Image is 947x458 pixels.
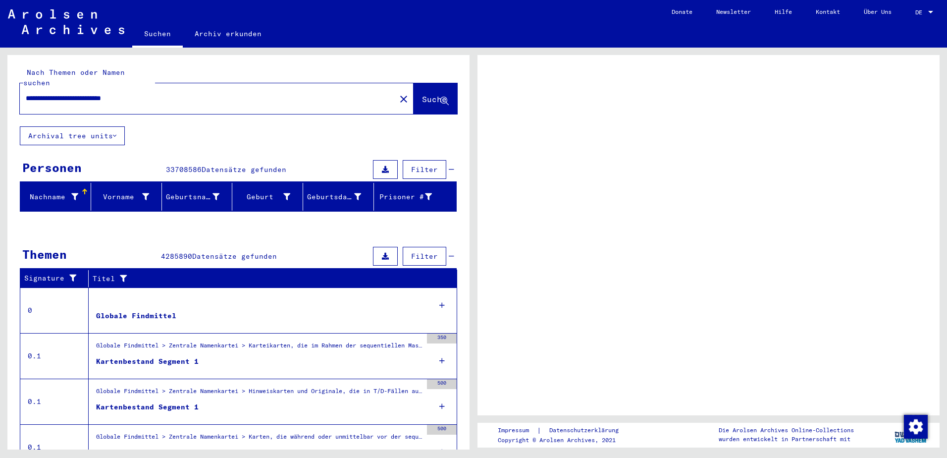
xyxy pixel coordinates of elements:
[374,183,456,211] mat-header-cell: Prisoner #
[20,379,89,424] td: 0.1
[162,183,233,211] mat-header-cell: Geburtsname
[8,9,124,34] img: Arolsen_neg.svg
[183,22,273,46] a: Archiv erkunden
[498,425,537,436] a: Impressum
[307,189,373,205] div: Geburtsdatum
[403,247,446,266] button: Filter
[95,192,149,202] div: Vorname
[20,183,91,211] mat-header-cell: Nachname
[202,165,286,174] span: Datensätze gefunden
[411,165,438,174] span: Filter
[161,252,192,261] span: 4285890
[96,311,176,321] div: Globale Findmittel
[22,159,82,176] div: Personen
[166,192,220,202] div: Geburtsname
[427,334,457,343] div: 350
[166,165,202,174] span: 33708586
[414,83,457,114] button: Suche
[24,192,78,202] div: Nachname
[498,425,631,436] div: |
[427,379,457,389] div: 500
[166,189,232,205] div: Geburtsname
[96,341,422,355] div: Globale Findmittel > Zentrale Namenkartei > Karteikarten, die im Rahmen der sequentiellen Massend...
[23,68,125,87] mat-label: Nach Themen oder Namen suchen
[24,273,81,284] div: Signature
[904,415,928,439] img: Zustimmung ändern
[236,192,290,202] div: Geburt‏
[303,183,374,211] mat-header-cell: Geburtsdatum
[427,425,457,435] div: 500
[893,422,930,447] img: yv_logo.png
[719,435,854,444] p: wurden entwickelt in Partnerschaft mit
[24,271,91,286] div: Signature
[96,387,422,401] div: Globale Findmittel > Zentrale Namenkartei > Hinweiskarten und Originale, die in T/D-Fällen aufgef...
[24,189,91,205] div: Nachname
[307,192,361,202] div: Geburtsdatum
[541,425,631,436] a: Datenschutzerklärung
[91,183,162,211] mat-header-cell: Vorname
[192,252,277,261] span: Datensätze gefunden
[96,448,199,458] div: Kartenbestand Segment 1
[132,22,183,48] a: Suchen
[378,189,444,205] div: Prisoner #
[95,189,161,205] div: Vorname
[915,9,926,16] span: DE
[232,183,303,211] mat-header-cell: Geburt‏
[93,274,437,284] div: Titel
[422,94,447,104] span: Suche
[398,93,410,105] mat-icon: close
[236,189,303,205] div: Geburt‏
[20,287,89,333] td: 0
[719,426,854,435] p: Die Arolsen Archives Online-Collections
[20,333,89,379] td: 0.1
[394,89,414,109] button: Clear
[96,356,199,367] div: Kartenbestand Segment 1
[96,402,199,412] div: Kartenbestand Segment 1
[378,192,432,202] div: Prisoner #
[903,414,927,438] div: Zustimmung ändern
[96,432,422,446] div: Globale Findmittel > Zentrale Namenkartei > Karten, die während oder unmittelbar vor der sequenti...
[411,252,438,261] span: Filter
[403,160,446,179] button: Filter
[498,436,631,445] p: Copyright © Arolsen Archives, 2021
[20,126,125,145] button: Archival tree units
[22,245,67,263] div: Themen
[93,271,447,286] div: Titel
